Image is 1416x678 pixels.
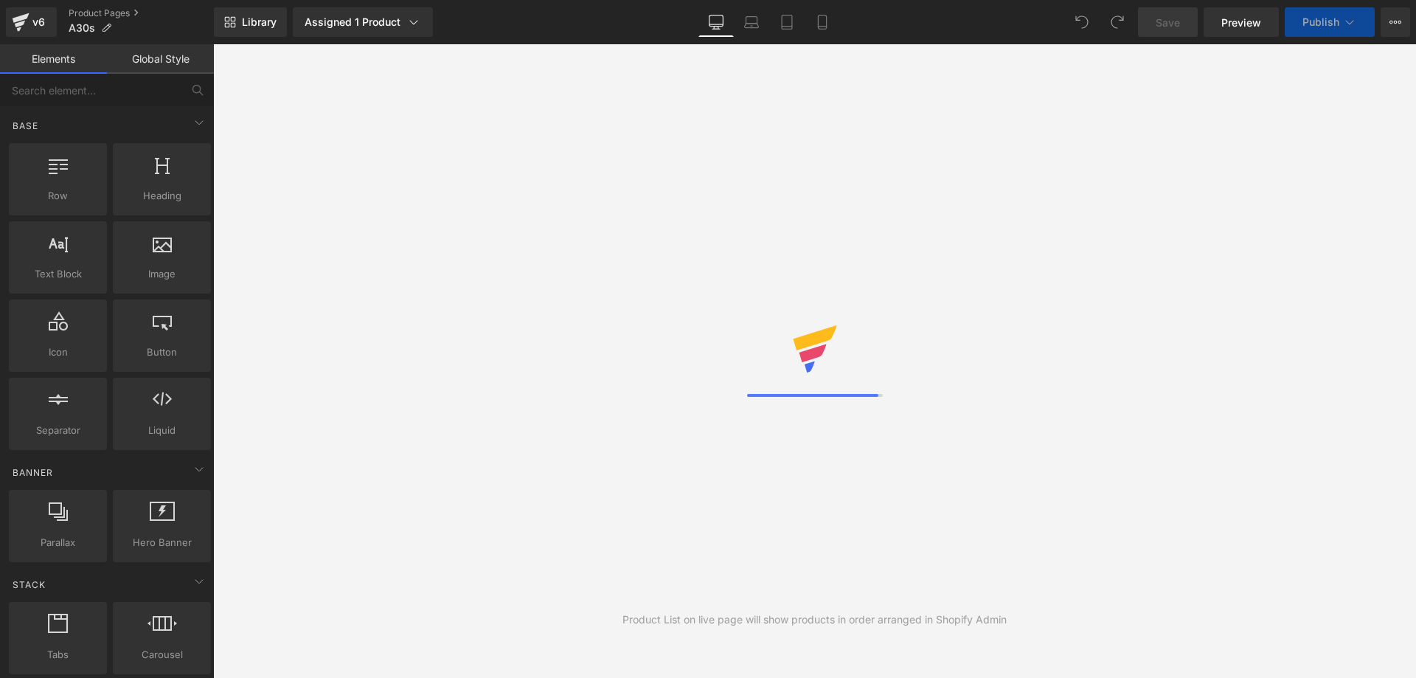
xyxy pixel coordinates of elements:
span: Liquid [117,423,206,438]
span: Icon [13,345,103,360]
a: Mobile [805,7,840,37]
span: Image [117,266,206,282]
span: Preview [1221,15,1261,30]
span: Tabs [13,647,103,663]
button: Publish [1285,7,1375,37]
button: More [1381,7,1410,37]
div: v6 [29,13,48,32]
a: Product Pages [69,7,214,19]
a: Preview [1204,7,1279,37]
span: Button [117,345,206,360]
span: Text Block [13,266,103,282]
button: Undo [1067,7,1097,37]
span: A30s [69,22,95,34]
span: Banner [11,466,55,480]
span: Hero Banner [117,535,206,550]
a: Laptop [734,7,769,37]
span: Carousel [117,647,206,663]
div: Product List on live page will show products in order arranged in Shopify Admin [622,612,1007,628]
a: v6 [6,7,57,37]
span: Save [1156,15,1180,30]
span: Base [11,119,40,133]
span: Library [242,15,277,29]
a: Desktop [698,7,734,37]
span: Parallax [13,535,103,550]
a: New Library [214,7,287,37]
div: Assigned 1 Product [305,15,421,30]
a: Global Style [107,44,214,74]
a: Tablet [769,7,805,37]
span: Heading [117,188,206,204]
span: Separator [13,423,103,438]
button: Redo [1103,7,1132,37]
span: Publish [1302,16,1339,28]
span: Row [13,188,103,204]
span: Stack [11,578,47,592]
